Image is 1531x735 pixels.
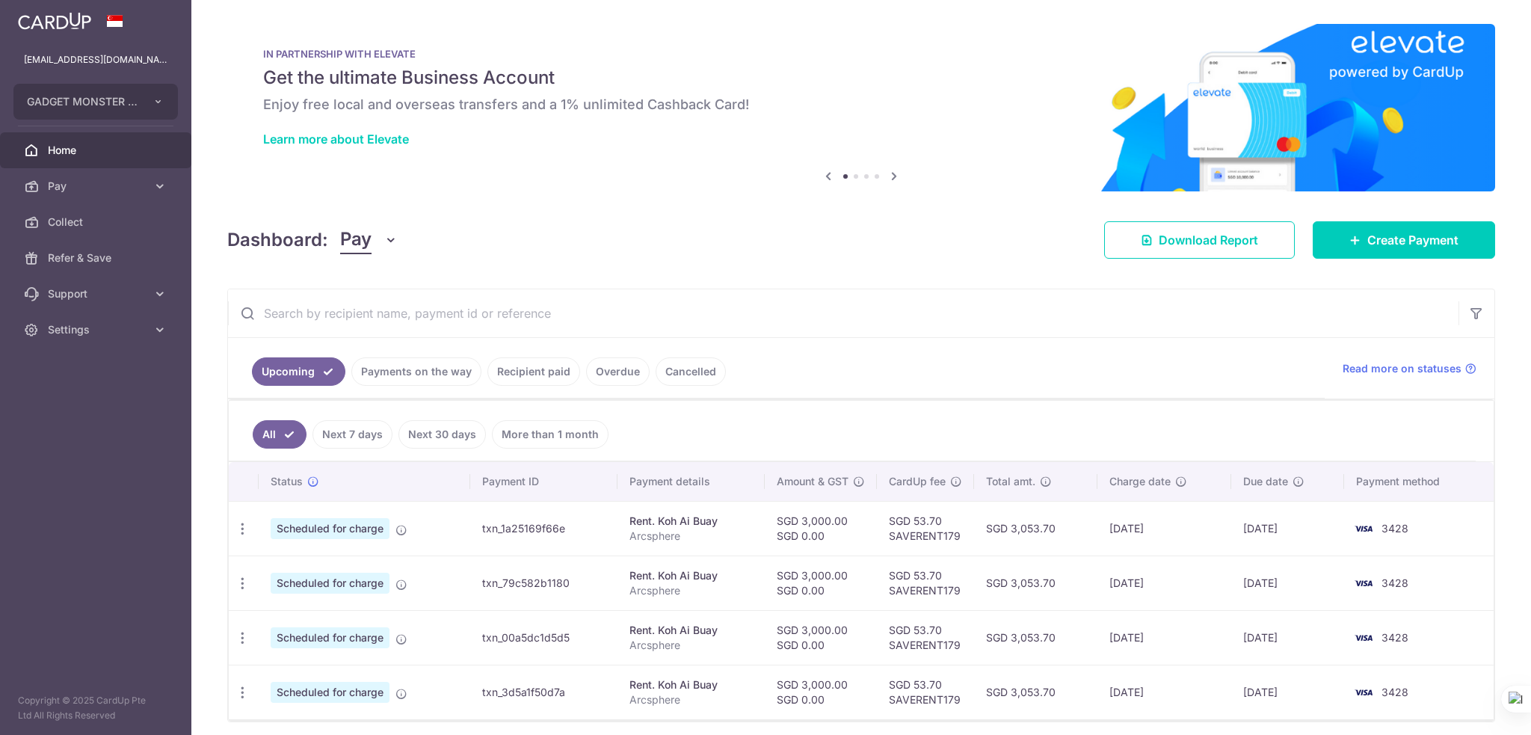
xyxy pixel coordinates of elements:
[765,665,877,719] td: SGD 3,000.00 SGD 0.00
[252,357,345,386] a: Upcoming
[1344,462,1494,501] th: Payment method
[27,94,138,109] span: GADGET MONSTER PTE. LTD.
[974,610,1097,665] td: SGD 3,053.70
[877,665,974,719] td: SGD 53.70 SAVERENT179
[974,501,1097,556] td: SGD 3,053.70
[1367,231,1458,249] span: Create Payment
[765,556,877,610] td: SGD 3,000.00 SGD 0.00
[877,610,974,665] td: SGD 53.70 SAVERENT179
[629,677,754,692] div: Rent. Koh Ai Buay
[227,227,328,253] h4: Dashboard:
[398,420,486,449] a: Next 30 days
[1381,631,1408,644] span: 3428
[263,66,1459,90] h5: Get the ultimate Business Account
[1243,474,1288,489] span: Due date
[629,623,754,638] div: Rent. Koh Ai Buay
[656,357,726,386] a: Cancelled
[629,583,754,598] p: Arcsphere
[253,420,306,449] a: All
[629,514,754,529] div: Rent. Koh Ai Buay
[227,24,1495,191] img: Renovation banner
[470,610,617,665] td: txn_00a5dc1d5d5
[617,462,765,501] th: Payment details
[1349,520,1378,538] img: Bank Card
[974,556,1097,610] td: SGD 3,053.70
[877,556,974,610] td: SGD 53.70 SAVERENT179
[629,692,754,707] p: Arcsphere
[263,96,1459,114] h6: Enjoy free local and overseas transfers and a 1% unlimited Cashback Card!
[48,250,147,265] span: Refer & Save
[1381,576,1408,589] span: 3428
[271,627,389,648] span: Scheduled for charge
[351,357,481,386] a: Payments on the way
[629,638,754,653] p: Arcsphere
[340,226,372,254] span: Pay
[974,665,1097,719] td: SGD 3,053.70
[18,12,91,30] img: CardUp
[1097,501,1231,556] td: [DATE]
[271,573,389,594] span: Scheduled for charge
[1109,474,1171,489] span: Charge date
[271,474,303,489] span: Status
[1231,665,1343,719] td: [DATE]
[1097,610,1231,665] td: [DATE]
[263,132,409,147] a: Learn more about Elevate
[492,420,609,449] a: More than 1 month
[13,84,178,120] button: GADGET MONSTER PTE. LTD.
[1349,574,1378,592] img: Bank Card
[271,518,389,539] span: Scheduled for charge
[1231,501,1343,556] td: [DATE]
[1097,556,1231,610] td: [DATE]
[1231,610,1343,665] td: [DATE]
[1104,221,1295,259] a: Download Report
[1349,683,1378,701] img: Bank Card
[470,501,617,556] td: txn_1a25169f66e
[228,289,1458,337] input: Search by recipient name, payment id or reference
[487,357,580,386] a: Recipient paid
[1381,686,1408,698] span: 3428
[889,474,946,489] span: CardUp fee
[312,420,392,449] a: Next 7 days
[470,556,617,610] td: txn_79c582b1180
[1343,361,1476,376] a: Read more on statuses
[765,610,877,665] td: SGD 3,000.00 SGD 0.00
[1097,665,1231,719] td: [DATE]
[470,665,617,719] td: txn_3d5a1f50d7a
[263,48,1459,60] p: IN PARTNERSHIP WITH ELEVATE
[1349,629,1378,647] img: Bank Card
[877,501,974,556] td: SGD 53.70 SAVERENT179
[48,143,147,158] span: Home
[629,568,754,583] div: Rent. Koh Ai Buay
[48,215,147,230] span: Collect
[48,179,147,194] span: Pay
[1381,522,1408,535] span: 3428
[586,357,650,386] a: Overdue
[48,322,147,337] span: Settings
[48,286,147,301] span: Support
[629,529,754,544] p: Arcsphere
[986,474,1035,489] span: Total amt.
[1343,361,1461,376] span: Read more on statuses
[777,474,848,489] span: Amount & GST
[1159,231,1258,249] span: Download Report
[340,226,398,254] button: Pay
[470,462,617,501] th: Payment ID
[24,52,167,67] p: [EMAIL_ADDRESS][DOMAIN_NAME]
[765,501,877,556] td: SGD 3,000.00 SGD 0.00
[1231,556,1343,610] td: [DATE]
[1313,221,1495,259] a: Create Payment
[271,682,389,703] span: Scheduled for charge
